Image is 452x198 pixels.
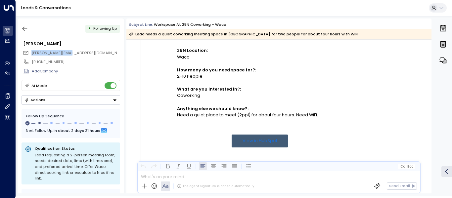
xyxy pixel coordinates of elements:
button: Undo [139,162,147,170]
div: [PHONE_NUMBER] [32,59,120,65]
div: [PERSON_NAME] [23,41,120,47]
strong: What are you interested in?: [177,86,241,92]
div: Next Follow Up: [26,127,116,134]
div: Need a quiet place to meet (2ppl) for about four hours. Need WiFi. [177,112,342,118]
div: Workspace at 25N Coworking - Waco [154,22,226,27]
button: Redo [150,162,158,170]
strong: Anything else we should know?: [177,106,249,111]
button: Cc|Bcc [398,164,415,169]
strong: How many do you need space for?: [177,67,256,73]
a: View in HubSpot [232,135,288,147]
span: [PERSON_NAME][EMAIL_ADDRESS][DOMAIN_NAME] [31,50,126,56]
span: Following Up [93,26,117,31]
div: • [88,24,91,33]
p: Qualification Status [35,146,117,151]
div: AddCompany [32,68,120,74]
button: Actions [22,95,120,105]
span: | [406,165,407,168]
span: jurijs@effodio.com [31,50,120,56]
div: Actions [24,98,45,102]
div: Lead requesting a 2-person meeting room; needs desired date, time (with timezone), and preferred ... [35,152,117,181]
div: AI Mode [31,82,47,89]
span: In about 2 days 21 hours [54,127,100,134]
span: Cc Bcc [400,165,413,168]
span: Subject Line: [129,22,153,27]
div: Follow Up Sequence [26,113,116,119]
div: Lead needs a quiet coworking meeting space in [GEOGRAPHIC_DATA] for two people for about four hou... [129,31,358,37]
div: The agent signature is added automatically [177,184,254,188]
a: Leads & Conversations [21,5,71,11]
div: Button group with a nested menu [22,95,120,105]
strong: 25N Location: [177,48,208,53]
